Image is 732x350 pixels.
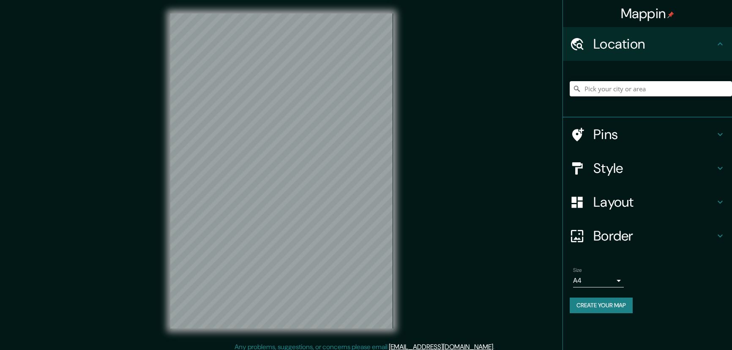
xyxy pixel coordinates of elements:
label: Size [573,267,582,274]
button: Create your map [570,298,633,313]
h4: Border [593,227,715,244]
h4: Layout [593,194,715,211]
input: Pick your city or area [570,81,732,96]
h4: Style [593,160,715,177]
h4: Location [593,36,715,52]
canvas: Map [170,14,393,328]
h4: Mappin [621,5,675,22]
div: Location [563,27,732,61]
div: Border [563,219,732,253]
div: A4 [573,274,624,287]
div: Style [563,151,732,185]
img: pin-icon.png [667,11,674,18]
h4: Pins [593,126,715,143]
div: Pins [563,118,732,151]
div: Layout [563,185,732,219]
